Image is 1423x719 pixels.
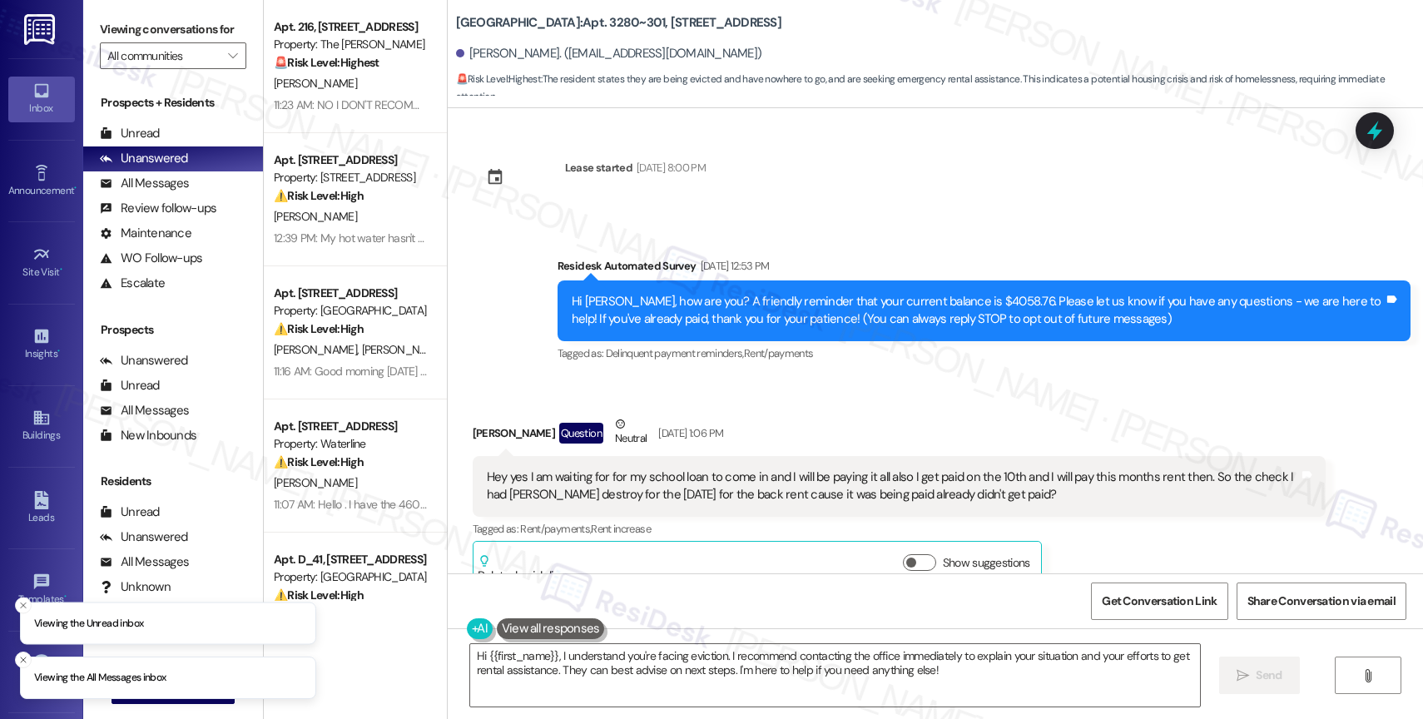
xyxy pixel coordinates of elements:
span: Rent increase [591,522,651,536]
button: Close toast [15,597,32,613]
span: [PERSON_NAME] [274,475,357,490]
p: Viewing the Unread inbox [34,616,143,631]
i:  [1237,669,1249,682]
button: Share Conversation via email [1237,583,1406,620]
button: Close toast [15,652,32,668]
a: Templates • [8,568,75,612]
textarea: Hi {{first_name}}, I understand you're facing eviction. I recommend contacting the office immedia... [470,644,1200,707]
div: Unanswered [100,352,188,369]
b: [GEOGRAPHIC_DATA]: Apt. 3280~301, [STREET_ADDRESS] [456,14,781,32]
span: Delinquent payment reminders , [606,346,744,360]
div: Apt. D_41, [STREET_ADDRESS] [274,551,428,568]
strong: ⚠️ Risk Level: High [274,588,364,602]
div: Property: [GEOGRAPHIC_DATA] [274,568,428,586]
i:  [1361,669,1374,682]
label: Viewing conversations for [100,17,246,42]
div: Tagged as: [473,517,1326,541]
div: Prospects [83,321,263,339]
div: WO Follow-ups [100,250,202,267]
label: Show suggestions [943,554,1030,572]
div: Property: [GEOGRAPHIC_DATA] [274,302,428,320]
span: [PERSON_NAME] [361,342,444,357]
a: Inbox [8,77,75,121]
div: Unanswered [100,528,188,546]
div: Property: [STREET_ADDRESS] [274,169,428,186]
strong: 🚨 Risk Level: Highest [274,55,379,70]
span: Send [1256,667,1282,684]
strong: ⚠️ Risk Level: High [274,454,364,469]
span: Get Conversation Link [1102,593,1217,610]
div: Tagged as: [558,341,1411,365]
div: Question [559,423,603,444]
div: All Messages [100,175,189,192]
i:  [228,49,237,62]
div: Property: The [PERSON_NAME] [274,36,428,53]
div: [PERSON_NAME] [473,415,1326,456]
div: All Messages [100,402,189,419]
div: All Messages [100,553,189,571]
div: New Inbounds [100,427,196,444]
div: Residents [83,473,263,490]
img: ResiDesk Logo [24,14,58,45]
div: Unread [100,503,160,521]
div: Apt. 216, [STREET_ADDRESS] [274,18,428,36]
div: Escalate [100,275,165,292]
div: 11:23 AM: NO I DON'T RECOMMEND CAUSE YOUR MANAGER DID NOT DO HER JOB ABOUT ME WHEN I WAS ATTACKED... [274,97,1183,112]
a: Site Visit • [8,240,75,285]
p: Viewing the All Messages inbox [34,671,166,686]
div: Unanswered [100,150,188,167]
div: Unread [100,377,160,394]
div: Lease started [565,159,633,176]
button: Send [1219,657,1300,694]
a: Buildings [8,404,75,449]
span: Rent/payments , [520,522,591,536]
button: Get Conversation Link [1091,583,1227,620]
div: Property: Waterline [274,435,428,453]
div: Apt. [STREET_ADDRESS] [274,418,428,435]
a: Leads [8,486,75,531]
span: : The resident states they are being evicted and have nowhere to go, and are seeking emergency re... [456,71,1423,107]
a: Account [8,649,75,694]
div: Apt. [STREET_ADDRESS] [274,151,428,169]
strong: ⚠️ Risk Level: High [274,188,364,203]
div: [DATE] 8:00 PM [632,159,706,176]
div: Hi [PERSON_NAME], how are you? A friendly reminder that your current balance is $4058.76. Please ... [572,293,1384,329]
span: [PERSON_NAME] [274,342,362,357]
div: Maintenance [100,225,191,242]
span: • [74,182,77,194]
div: 12:39 PM: My hot water hasn't worked since Sunda [274,231,515,245]
div: Prospects + Residents [83,94,263,112]
input: All communities [107,42,220,69]
span: • [57,345,60,357]
div: Residesk Automated Survey [558,257,1411,280]
div: Unknown [100,578,171,596]
div: Hey yes I am waiting for for my school loan to come in and I will be paying it all also I get pai... [487,469,1299,504]
span: [PERSON_NAME] [274,209,357,224]
div: Apt. [STREET_ADDRESS] [274,285,428,302]
div: Neutral [612,415,650,450]
strong: ⚠️ Risk Level: High [274,321,364,336]
span: Rent/payments [744,346,814,360]
a: Insights • [8,322,75,367]
span: • [60,264,62,275]
span: [PERSON_NAME] [274,76,357,91]
strong: 🚨 Risk Level: Highest [456,72,542,86]
div: Unread [100,125,160,142]
div: [DATE] 12:53 PM [697,257,770,275]
div: [PERSON_NAME]. ([EMAIL_ADDRESS][DOMAIN_NAME]) [456,45,762,62]
div: [DATE] 1:06 PM [654,424,723,442]
div: Related guidelines [478,554,574,585]
span: Share Conversation via email [1247,593,1396,610]
div: Review follow-ups [100,200,216,217]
